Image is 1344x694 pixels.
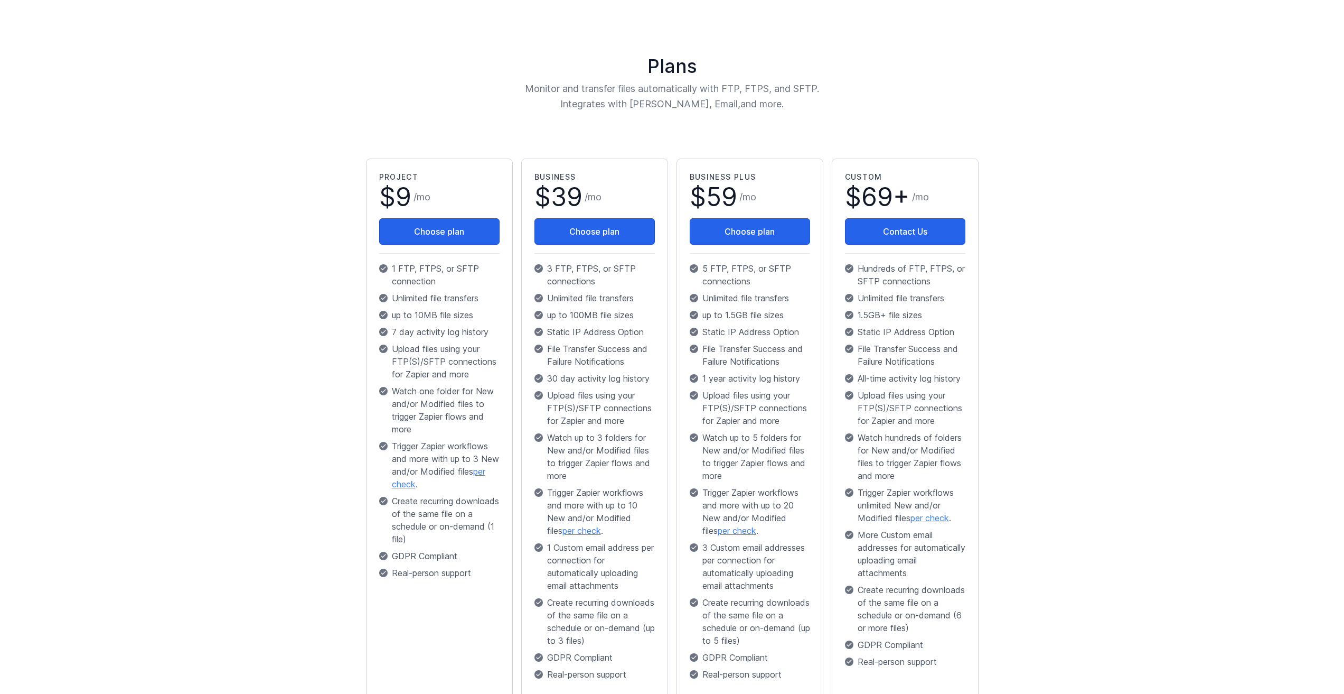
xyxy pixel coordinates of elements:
[379,262,500,288] p: 1 FTP, FTPS, or SFTP connection
[845,431,965,482] p: Watch hundreds of folders for New and/or Modified files to trigger Zapier flows and more
[534,309,655,321] p: up to 100MB file sizes
[588,191,601,202] span: mo
[1291,641,1331,681] iframe: Drift Widget Chat Controller
[547,486,655,537] span: Trigger Zapier workflows and more with up to 10 New and/or Modified files .
[845,184,910,210] span: $
[912,190,929,205] span: /
[690,218,810,245] button: Choose plan
[362,55,983,77] h1: Plans
[690,431,810,482] p: Watch up to 5 folders for New and/or Modified files to trigger Zapier flows and more
[690,184,737,210] span: $
[690,309,810,321] p: up to 1.5GB file sizes
[392,466,485,489] a: per check
[690,389,810,427] p: Upload files using your FTP(S)/SFTP connections for Zapier and more
[413,190,430,205] span: /
[379,292,500,304] p: Unlimited file transfers
[534,292,655,304] p: Unlimited file transfers
[379,309,500,321] p: up to 10MB file sizes
[534,326,655,338] p: Static IP Address Option
[534,218,655,245] button: Choose plan
[690,292,810,304] p: Unlimited file transfers
[534,184,582,210] span: $
[534,389,655,427] p: Upload files using your FTP(S)/SFTP connections for Zapier and more
[379,184,411,210] span: $
[585,190,601,205] span: /
[379,218,500,245] button: Choose plan
[845,389,965,427] p: Upload files using your FTP(S)/SFTP connections for Zapier and more
[379,172,500,182] h2: Project
[534,431,655,482] p: Watch up to 3 folders for New and/or Modified files to trigger Zapier flows and more
[845,309,965,321] p: 1.5GB+ file sizes
[534,651,655,664] p: GDPR Compliant
[379,343,500,381] p: Upload files using your FTP(S)/SFTP connections for Zapier and more
[690,343,810,368] p: File Transfer Success and Failure Notifications
[845,218,965,245] a: Contact Us
[845,584,965,634] p: Create recurring downloads of the same file on a schedule or on-demand (6 or more files)
[690,372,810,385] p: 1 year activity log history
[910,513,949,523] a: per check
[534,541,655,592] p: 1 Custom email address per connection for automatically uploading email attachments
[534,262,655,288] p: 3 FTP, FTPS, or SFTP connections
[379,326,500,338] p: 7 day activity log history
[690,172,810,182] h2: Business Plus
[743,191,756,202] span: mo
[861,181,910,212] span: 69+
[718,525,756,536] a: per check
[690,651,810,664] p: GDPR Compliant
[379,550,500,562] p: GDPR Compliant
[845,529,965,579] p: More Custom email addresses for automatically uploading email attachments
[534,596,655,647] p: Create recurring downloads of the same file on a schedule or on-demand (up to 3 files)
[465,81,879,112] p: Monitor and transfer files automatically with FTP, FTPS, and SFTP. Integrates with [PERSON_NAME],...
[845,262,965,288] p: Hundreds of FTP, FTPS, or SFTP connections
[845,326,965,338] p: Static IP Address Option
[534,372,655,385] p: 30 day activity log history
[845,372,965,385] p: All-time activity log history
[562,525,601,536] a: per check
[534,668,655,681] p: Real-person support
[845,292,965,304] p: Unlimited file transfers
[858,486,965,524] span: Trigger Zapier workflows unlimited New and/or Modified files .
[690,326,810,338] p: Static IP Address Option
[379,495,500,545] p: Create recurring downloads of the same file on a schedule or on-demand (1 file)
[739,190,756,205] span: /
[417,191,430,202] span: mo
[690,262,810,288] p: 5 FTP, FTPS, or SFTP connections
[690,596,810,647] p: Create recurring downloads of the same file on a schedule or on-demand (up to 5 files)
[706,181,737,212] span: 59
[845,172,965,182] h2: Custom
[845,343,965,368] p: File Transfer Success and Failure Notifications
[915,191,929,202] span: mo
[534,172,655,182] h2: Business
[379,385,500,436] p: Watch one folder for New and/or Modified files to trigger Zapier flows and more
[702,486,810,537] span: Trigger Zapier workflows and more with up to 20 New and/or Modified files .
[551,181,582,212] span: 39
[845,655,965,668] p: Real-person support
[379,567,500,579] p: Real-person support
[534,343,655,368] p: File Transfer Success and Failure Notifications
[690,668,810,681] p: Real-person support
[396,181,411,212] span: 9
[845,639,965,651] p: GDPR Compliant
[690,541,810,592] p: 3 Custom email addresses per connection for automatically uploading email attachments
[392,440,500,491] span: Trigger Zapier workflows and more with up to 3 New and/or Modified files .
